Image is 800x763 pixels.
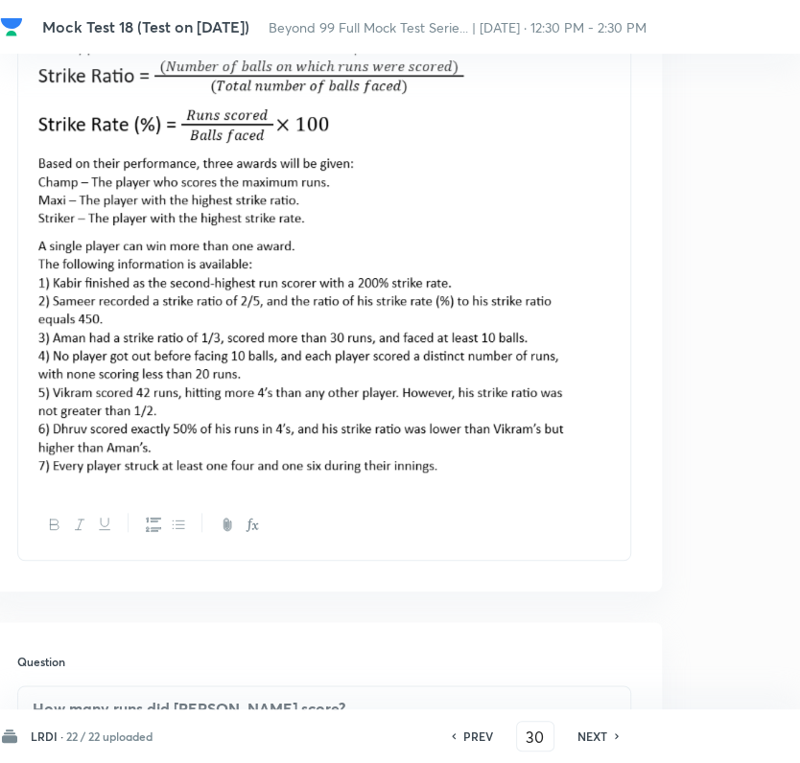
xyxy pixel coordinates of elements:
[17,653,631,670] h6: Question
[33,698,345,718] strong: How many runs did [PERSON_NAME] score?
[42,16,249,36] span: Mock Test 18 (Test on [DATE])
[31,728,63,745] h6: LRDI ·
[269,18,647,36] span: Beyond 99 Full Mock Test Serie... | [DATE] · 12:30 PM - 2:30 PM
[577,728,607,745] h6: NEXT
[66,728,153,745] h6: 22 / 22 uploaded
[463,728,493,745] h6: PREV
